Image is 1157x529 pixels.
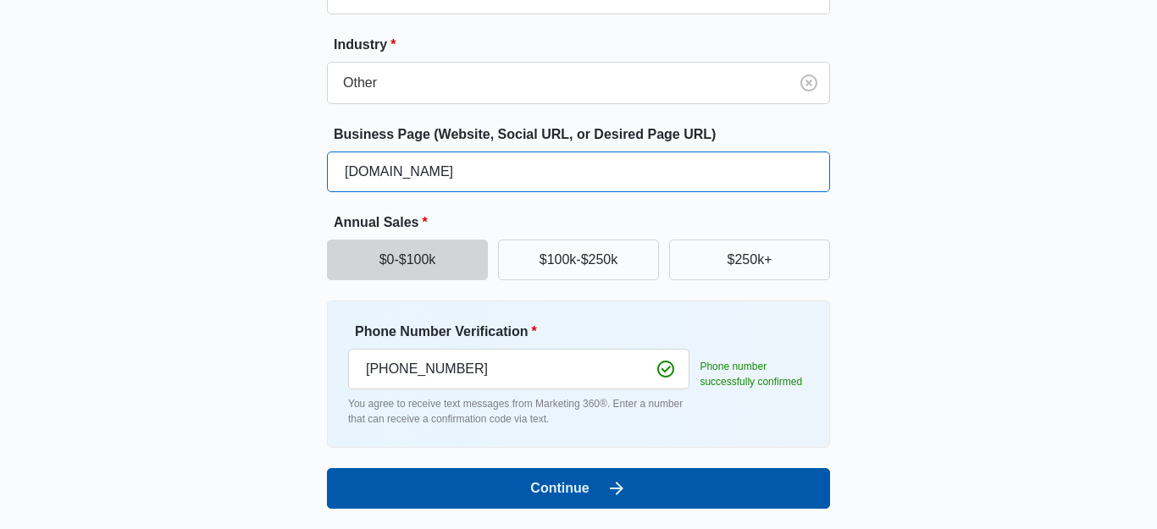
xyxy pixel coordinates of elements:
input: e.g. janesplumbing.com [327,152,830,192]
p: You agree to receive text messages from Marketing 360®. Enter a number that can receive a confirm... [348,396,689,427]
button: Clear [795,69,822,96]
button: $0-$100k [327,240,488,280]
p: Phone number successfully confirmed [700,359,809,389]
input: Ex. +1-555-555-5555 [348,349,689,389]
label: Annual Sales [334,212,837,233]
button: Continue [327,468,830,509]
label: Industry [334,35,837,55]
label: Phone Number Verification [355,322,696,342]
button: $100k-$250k [498,240,659,280]
label: Business Page (Website, Social URL, or Desired Page URL) [334,124,837,145]
button: $250k+ [669,240,830,280]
